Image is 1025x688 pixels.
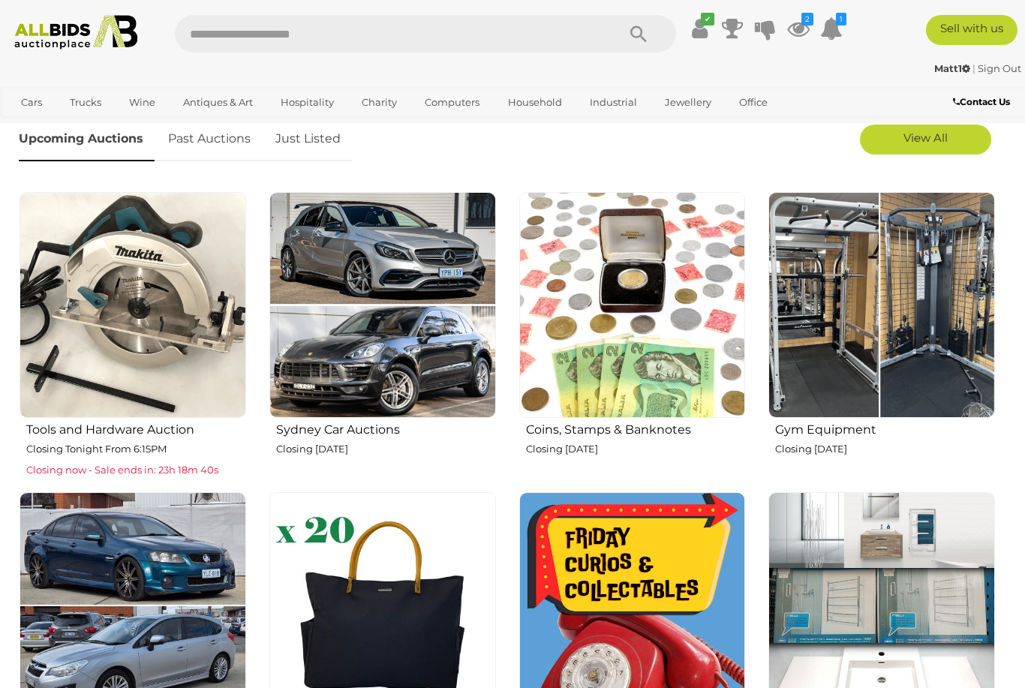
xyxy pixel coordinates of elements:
[801,13,813,26] i: 2
[953,94,1014,110] a: Contact Us
[787,15,810,42] a: 2
[953,96,1010,107] b: Contact Us
[269,192,496,419] img: Sydney Car Auctions
[60,90,111,115] a: Trucks
[934,62,970,74] strong: Matt1
[655,90,721,115] a: Jewellery
[276,440,496,458] p: Closing [DATE]
[775,440,995,458] p: Closing [DATE]
[269,191,496,481] a: Sydney Car Auctions Closing [DATE]
[768,191,995,481] a: Gym Equipment Closing [DATE]
[271,90,344,115] a: Hospitality
[526,440,746,458] p: Closing [DATE]
[519,192,746,419] img: Coins, Stamps & Banknotes
[264,117,352,161] a: Just Listed
[768,192,995,419] img: Gym Equipment
[934,62,972,74] a: Matt1
[352,90,407,115] a: Charity
[978,62,1021,74] a: Sign Out
[688,15,711,42] a: ✔
[701,13,714,26] i: ✔
[19,191,246,481] a: Tools and Hardware Auction Closing Tonight From 6:15PM Closing now - Sale ends in: 23h 18m 40s
[157,117,262,161] a: Past Auctions
[20,192,246,419] img: Tools and Hardware Auction
[11,115,62,140] a: Sports
[580,90,647,115] a: Industrial
[519,191,746,481] a: Coins, Stamps & Banknotes Closing [DATE]
[415,90,489,115] a: Computers
[276,419,496,437] h2: Sydney Car Auctions
[836,13,846,26] i: 1
[972,62,975,74] span: |
[19,117,155,161] a: Upcoming Auctions
[903,131,948,145] span: View All
[119,90,165,115] a: Wine
[526,419,746,437] h2: Coins, Stamps & Banknotes
[729,90,777,115] a: Office
[926,15,1017,45] a: Sell with us
[601,15,676,53] button: Search
[26,419,246,437] h2: Tools and Hardware Auction
[26,440,246,458] p: Closing Tonight From 6:15PM
[498,90,572,115] a: Household
[775,419,995,437] h2: Gym Equipment
[26,464,218,476] span: Closing now - Sale ends in: 23h 18m 40s
[860,125,991,155] a: View All
[70,115,196,140] a: [GEOGRAPHIC_DATA]
[173,90,263,115] a: Antiques & Art
[8,15,144,50] img: Allbids.com.au
[11,90,52,115] a: Cars
[820,15,843,42] a: 1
